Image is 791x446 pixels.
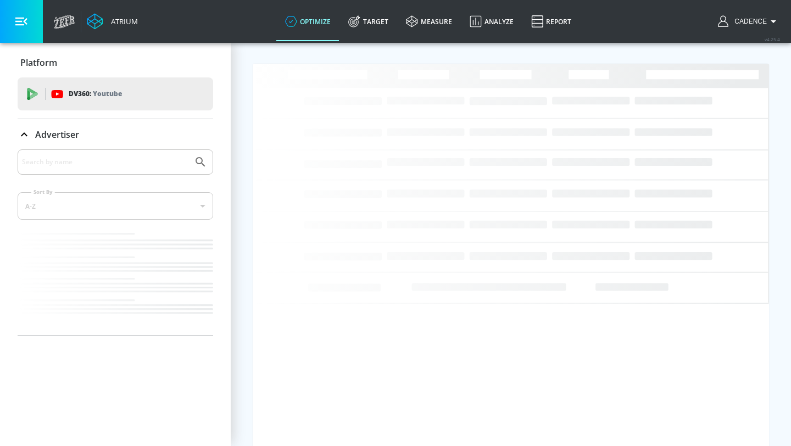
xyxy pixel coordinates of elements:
div: A-Z [18,192,213,220]
div: Atrium [107,16,138,26]
p: Advertiser [35,129,79,141]
label: Sort By [31,188,55,196]
a: Atrium [87,13,138,30]
a: Analyze [461,2,522,41]
span: login as: cadence.reid@zefr.com [730,18,767,25]
div: DV360: Youtube [18,77,213,110]
input: Search by name [22,155,188,169]
span: v 4.25.4 [765,36,780,42]
nav: list of Advertiser [18,228,213,335]
p: Platform [20,57,57,69]
div: Advertiser [18,119,213,150]
a: Target [339,2,397,41]
button: Cadence [718,15,780,28]
a: optimize [276,2,339,41]
a: Report [522,2,580,41]
p: Youtube [93,88,122,99]
a: measure [397,2,461,41]
div: Platform [18,47,213,78]
p: DV360: [69,88,122,100]
div: Advertiser [18,149,213,335]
